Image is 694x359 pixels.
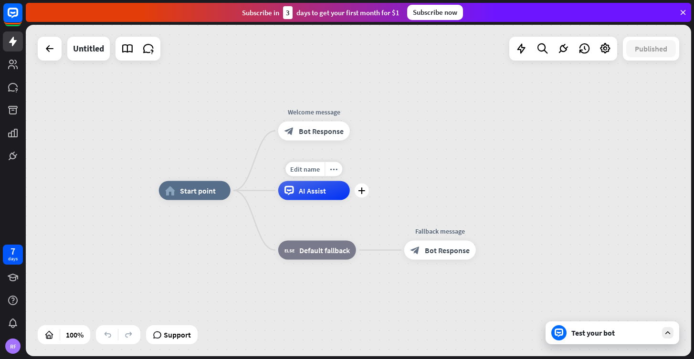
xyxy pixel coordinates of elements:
div: Untitled [73,37,104,61]
div: Subscribe now [407,5,463,20]
div: days [8,256,18,262]
div: 7 [11,247,15,256]
span: AI Assist [299,186,326,195]
button: Published [626,40,676,57]
div: 100% [63,327,86,342]
span: Bot Response [425,246,470,255]
div: 3 [283,6,293,19]
span: Support [164,327,191,342]
span: Default fallback [299,246,350,255]
button: Open LiveChat chat widget [8,4,36,32]
i: block_bot_response [284,126,294,136]
i: home_2 [165,186,175,195]
div: Test your bot [571,328,657,338]
a: 7 days [3,245,23,265]
span: Edit name [290,165,320,174]
i: plus [358,187,365,194]
i: block_bot_response [410,246,420,255]
div: Welcome message [271,107,357,117]
div: Fallback message [397,226,483,236]
div: Subscribe in days to get your first month for $1 [242,6,400,19]
i: more_horiz [330,165,337,173]
span: Start point [180,186,216,195]
i: block_fallback [284,246,294,255]
div: RF [5,338,21,354]
span: Bot Response [299,126,344,136]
